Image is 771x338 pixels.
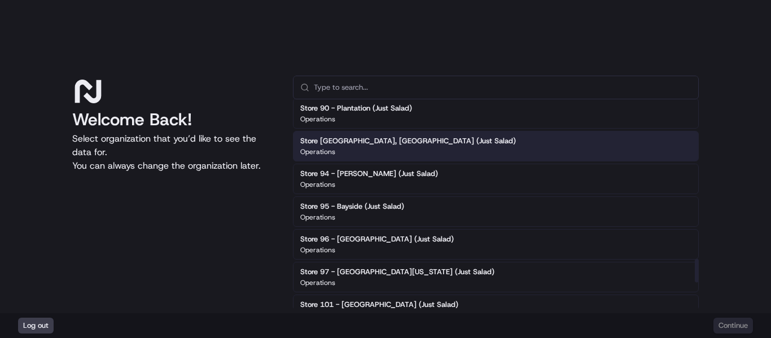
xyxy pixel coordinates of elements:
[300,278,335,287] p: Operations
[300,115,335,124] p: Operations
[300,245,335,254] p: Operations
[72,109,275,130] h1: Welcome Back!
[300,213,335,222] p: Operations
[300,267,494,277] h2: Store 97 - [GEOGRAPHIC_DATA][US_STATE] (Just Salad)
[300,103,412,113] h2: Store 90 - Plantation (Just Salad)
[300,180,335,189] p: Operations
[18,318,54,333] button: Log out
[300,300,458,310] h2: Store 101 - [GEOGRAPHIC_DATA] (Just Salad)
[300,136,516,146] h2: Store [GEOGRAPHIC_DATA], [GEOGRAPHIC_DATA] (Just Salad)
[300,201,404,212] h2: Store 95 - Bayside (Just Salad)
[300,234,454,244] h2: Store 96 - [GEOGRAPHIC_DATA] (Just Salad)
[300,147,335,156] p: Operations
[314,76,691,99] input: Type to search...
[72,132,275,173] p: Select organization that you’d like to see the data for. You can always change the organization l...
[300,169,438,179] h2: Store 94 - [PERSON_NAME] (Just Salad)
